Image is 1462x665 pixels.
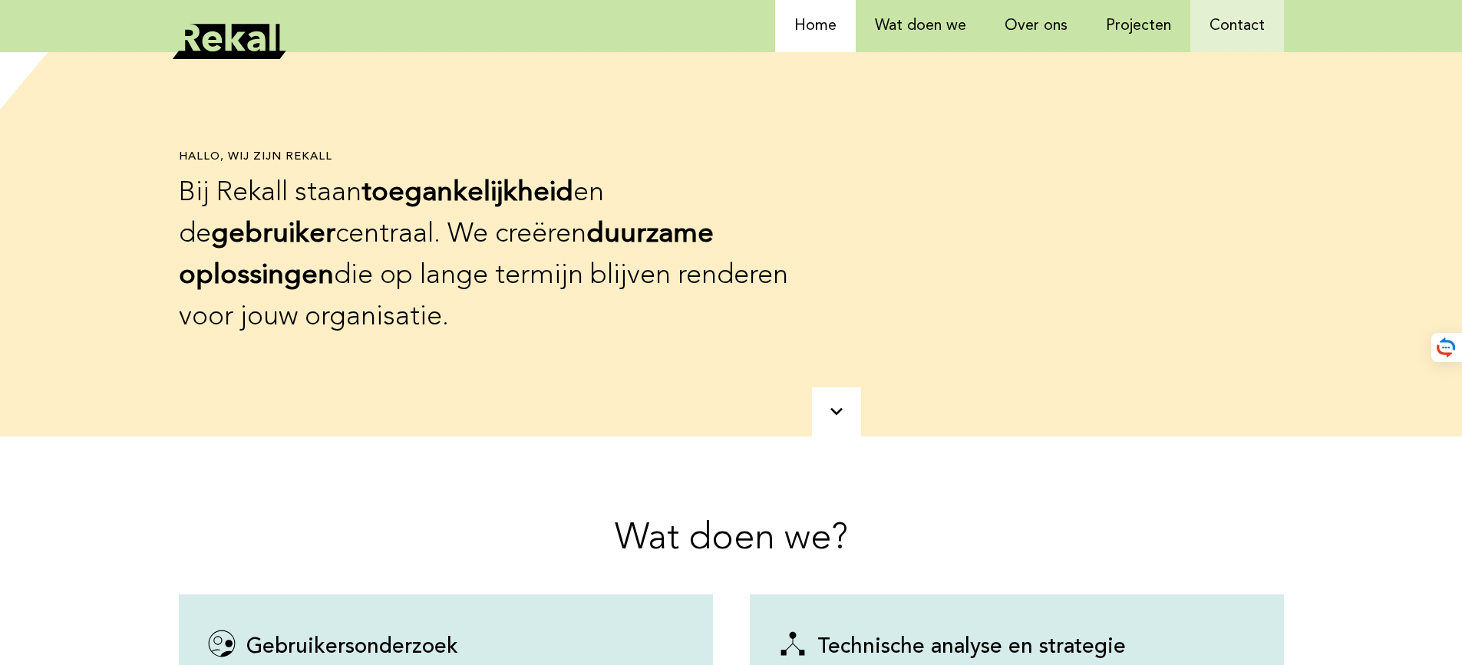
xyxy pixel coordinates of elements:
b: gebruiker [211,221,335,249]
b: toegankelijkheid [361,179,573,207]
h3: Technische analyse en strategie [774,625,1259,662]
h2: Wat doen we? [179,515,1284,563]
h1: Hallo, wij zijn rekall [179,150,806,165]
a: scroll naar beneden [812,387,861,436]
p: Bij Rekall staan en de centraal. We creëren die op lange termijn blijven renderen voor jouw organ... [179,173,806,338]
b: duurzame oplossingen [179,221,714,290]
h3: Gebruikersonderzoek [203,625,688,662]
